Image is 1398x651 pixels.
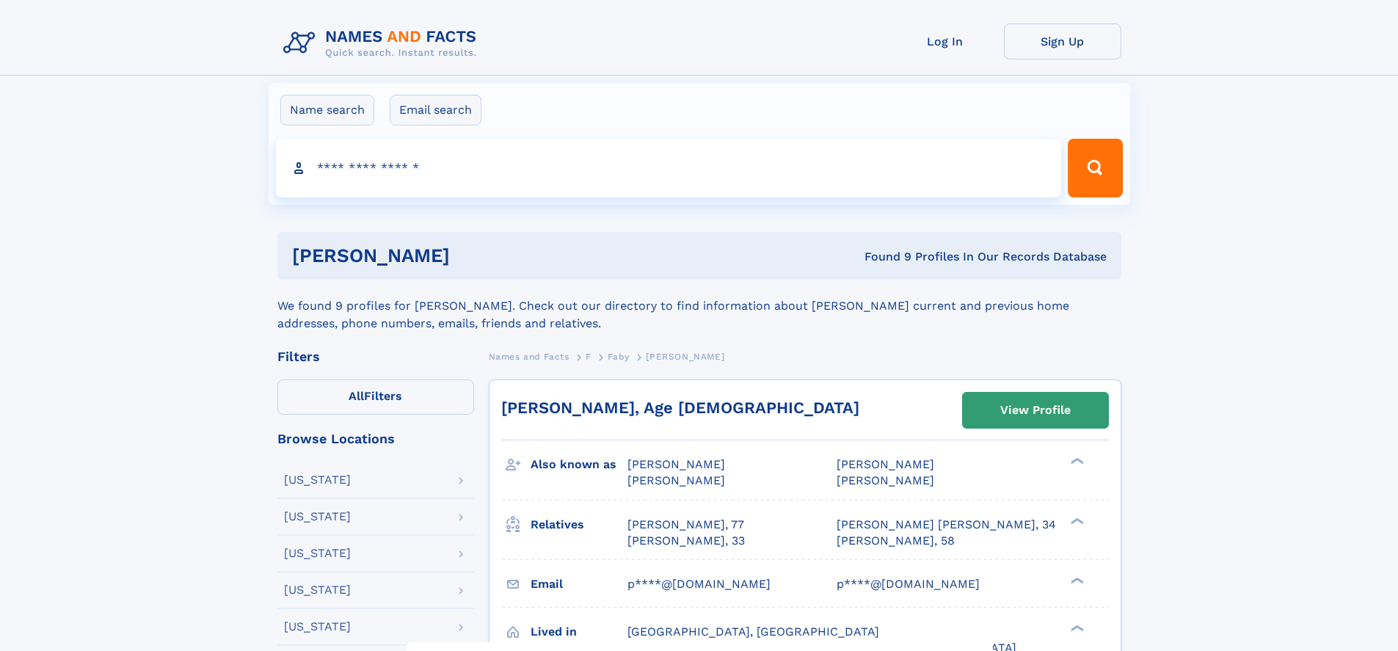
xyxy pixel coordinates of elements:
img: Logo Names and Facts [277,23,489,63]
div: [US_STATE] [284,511,351,523]
span: [GEOGRAPHIC_DATA], [GEOGRAPHIC_DATA] [627,625,879,639]
div: [US_STATE] [284,548,351,559]
label: Email search [390,95,481,126]
div: Found 9 Profiles In Our Records Database [657,249,1107,265]
div: [US_STATE] [284,621,351,633]
span: All [349,389,364,403]
div: Filters [277,350,474,363]
div: Browse Locations [277,432,474,445]
h3: Email [531,572,627,597]
label: Filters [277,379,474,415]
div: We found 9 profiles for [PERSON_NAME]. Check out our directory to find information about [PERSON_... [277,280,1121,332]
span: F [586,352,591,362]
div: ❯ [1067,457,1085,466]
a: [PERSON_NAME], Age [DEMOGRAPHIC_DATA] [501,399,859,417]
div: [US_STATE] [284,584,351,596]
h3: Also known as [531,452,627,477]
label: Name search [280,95,374,126]
div: View Profile [1000,393,1071,427]
a: Faby [608,347,629,365]
a: [PERSON_NAME], 77 [627,517,744,533]
input: search input [276,139,1062,197]
span: [PERSON_NAME] [837,473,934,487]
h3: Relatives [531,512,627,537]
a: Names and Facts [489,347,569,365]
span: [PERSON_NAME] [646,352,724,362]
a: [PERSON_NAME] [PERSON_NAME], 34 [837,517,1056,533]
span: Faby [608,352,629,362]
a: Log In [887,23,1004,59]
h1: [PERSON_NAME] [292,247,658,265]
a: F [586,347,591,365]
a: [PERSON_NAME], 33 [627,533,745,549]
div: ❯ [1067,516,1085,525]
button: Search Button [1068,139,1122,197]
a: [PERSON_NAME], 58 [837,533,955,549]
a: Sign Up [1004,23,1121,59]
div: [US_STATE] [284,474,351,486]
div: ❯ [1067,575,1085,585]
span: [PERSON_NAME] [627,473,725,487]
a: View Profile [963,393,1108,428]
span: [PERSON_NAME] [837,457,934,471]
h3: Lived in [531,619,627,644]
span: [PERSON_NAME] [627,457,725,471]
div: ❯ [1067,623,1085,633]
